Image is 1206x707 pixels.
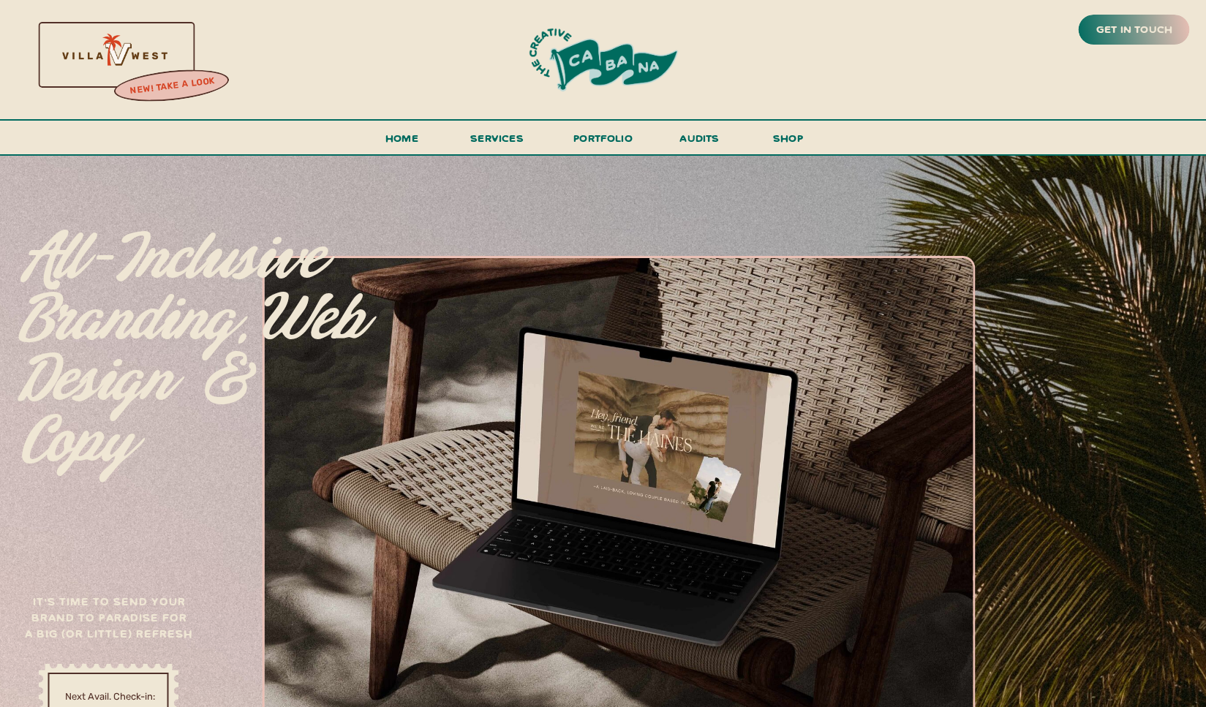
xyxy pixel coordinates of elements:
h3: It's time to send your brand to paradise for a big (or little) refresh [22,593,196,649]
a: shop [753,129,824,154]
p: All-inclusive branding, web design & copy [20,229,370,436]
span: services [470,131,524,145]
a: Next Avail. Check-in: [49,689,171,703]
a: portfolio [569,129,638,156]
a: services [467,129,528,156]
a: audits [678,129,722,154]
a: Home [380,129,425,156]
a: new! take a look [112,72,232,101]
a: get in touch [1093,20,1175,40]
